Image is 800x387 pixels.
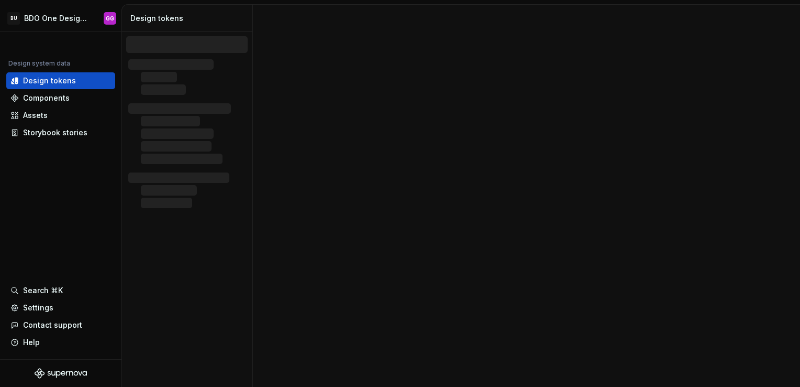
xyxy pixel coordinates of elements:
div: BU [7,12,20,25]
button: Search ⌘K [6,282,115,299]
div: Assets [23,110,48,121]
div: Storybook stories [23,127,87,138]
button: Contact support [6,317,115,334]
div: Design system data [8,59,70,68]
div: Components [23,93,70,103]
a: Components [6,90,115,106]
a: Storybook stories [6,124,115,141]
div: Design tokens [23,76,76,86]
button: Help [6,334,115,351]
div: GG [106,14,114,23]
div: Help [23,337,40,348]
button: BUBDO One Design SystemGG [2,7,119,29]
div: Contact support [23,320,82,330]
div: BDO One Design System [24,13,91,24]
svg: Supernova Logo [35,368,87,379]
a: Assets [6,107,115,124]
div: Settings [23,303,53,313]
a: Design tokens [6,72,115,89]
a: Settings [6,299,115,316]
div: Search ⌘K [23,285,63,296]
div: Design tokens [130,13,248,24]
